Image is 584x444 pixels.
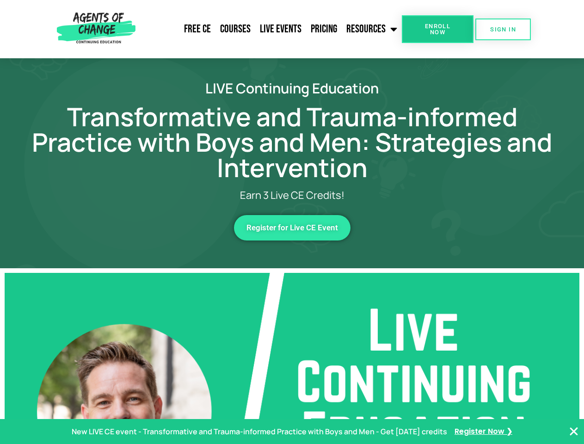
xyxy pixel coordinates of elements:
a: Register Now ❯ [455,425,512,438]
a: Resources [342,18,402,41]
a: Register for Live CE Event [234,215,350,240]
a: Enroll Now [402,15,473,43]
p: Earn 3 Live CE Credits! [66,190,519,201]
a: Free CE [179,18,215,41]
a: SIGN IN [475,18,531,40]
a: Pricing [306,18,342,41]
a: Courses [215,18,255,41]
h2: LIVE Continuing Education [29,81,556,95]
span: SIGN IN [490,26,516,32]
span: Register for Live CE Event [246,224,338,232]
span: Enroll Now [417,23,459,35]
p: New LIVE CE event - Transformative and Trauma-informed Practice with Boys and Men - Get [DATE] cr... [72,425,447,438]
button: Close Banner [568,426,579,437]
nav: Menu [139,18,402,41]
a: Live Events [255,18,306,41]
h1: Transformative and Trauma-informed Practice with Boys and Men: Strategies and Intervention [29,104,556,180]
